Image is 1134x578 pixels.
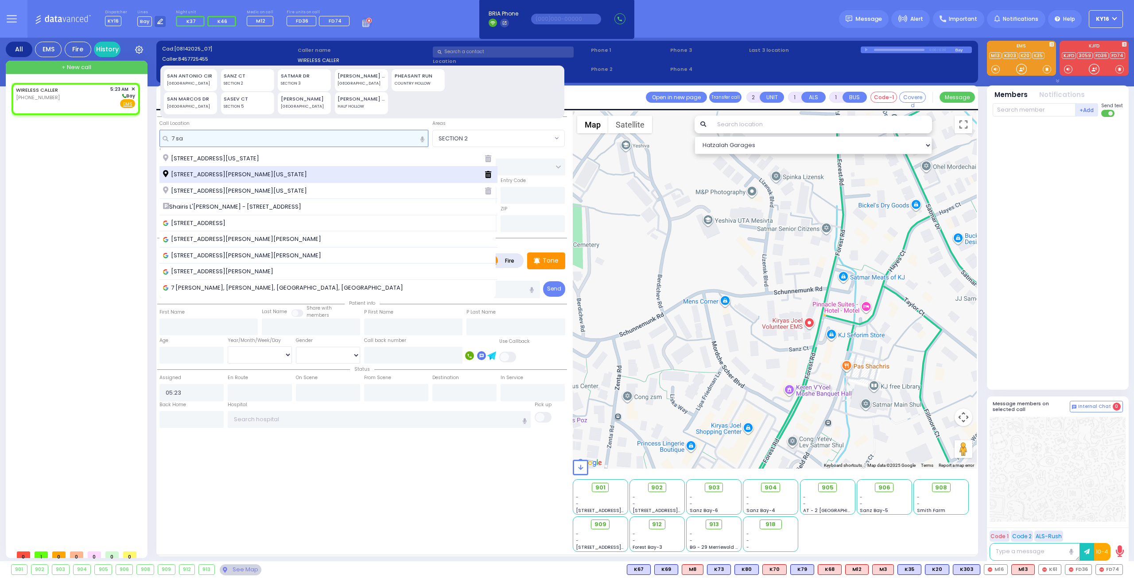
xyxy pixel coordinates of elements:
div: M12 [845,564,869,575]
img: red-radio-icon.svg [1042,567,1047,572]
a: WIRELESS CALLER [16,86,58,93]
span: ✕ [131,85,135,93]
div: K35 [897,564,921,575]
span: Important [949,15,977,23]
span: [PHONE_NUMBER] [16,94,60,101]
div: [GEOGRAPHIC_DATA] [167,104,214,110]
u: EMS [123,101,132,108]
div: FD36 [1065,564,1092,575]
div: [PERSON_NAME] DR [338,72,385,80]
span: [STREET_ADDRESS][PERSON_NAME][PERSON_NAME] [163,235,324,244]
div: 904 [74,565,91,574]
span: - [746,494,749,500]
div: 906 [116,565,133,574]
span: - [860,494,862,500]
a: FD74 [1110,52,1125,59]
button: UNIT [760,92,784,103]
span: 0 [1113,403,1121,411]
div: K73 [707,564,731,575]
div: 902 [31,565,48,574]
span: [STREET_ADDRESS] [163,219,229,228]
div: HALF HOLLOW [338,104,385,110]
a: K20 [1019,52,1031,59]
div: FD74 [1095,564,1123,575]
button: KY16 [1089,10,1123,28]
span: [STREET_ADDRESS][PERSON_NAME] [576,507,660,514]
label: Turn off text [1101,109,1115,118]
span: - [576,537,579,544]
div: ALS KJ [682,564,703,575]
span: - [690,500,692,507]
div: BLS [897,564,921,575]
label: First Name [159,309,185,316]
span: Status [350,366,374,372]
span: Forest Bay-3 [633,544,662,551]
span: 0 [17,551,30,558]
div: 903 [52,565,69,574]
span: - [576,531,579,537]
a: M13 [989,52,1002,59]
label: Fire units on call [287,10,353,15]
label: Entry Code [501,177,526,184]
input: Search location here [159,130,429,147]
span: - [803,494,806,500]
label: WIRELESS CALLER [298,57,430,64]
label: Hospital [228,401,247,408]
label: Medic on call [247,10,276,15]
div: K61 [1038,564,1061,575]
span: - [917,494,920,500]
div: BLS [627,564,651,575]
span: Bay [121,93,135,99]
label: From Scene [364,374,391,381]
img: red-radio-icon.svg [988,567,992,572]
label: ZIP [501,206,507,213]
div: BLS [925,564,949,575]
label: EMS [987,44,1056,50]
img: google_icon.svg [163,237,168,242]
label: Destination [432,374,459,381]
div: All [6,42,32,57]
span: BG - 29 Merriewold S. [690,544,739,551]
label: Last 3 location [749,47,861,54]
div: PHEASANT RUN [395,72,442,80]
div: Year/Month/Week/Day [228,337,292,344]
span: 1 [35,551,48,558]
span: [STREET_ADDRESS][PERSON_NAME][US_STATE] [163,170,310,179]
span: Internal Chat [1078,403,1111,410]
span: Patient info [345,300,380,306]
label: Caller: [162,55,295,63]
div: - [746,531,795,537]
label: Fire [497,255,522,266]
span: 0 [88,551,101,558]
img: comment-alt.png [1072,405,1076,409]
div: ALS [1011,564,1035,575]
span: Shairis L'[PERSON_NAME] - [STREET_ADDRESS] [163,202,304,211]
span: 913 [709,520,719,529]
button: 10-4 [1094,543,1111,561]
i: Delete fron history [485,171,491,178]
span: 912 [652,520,662,529]
div: BLS [734,564,759,575]
span: Phone 2 [591,66,667,73]
div: [PERSON_NAME] DR [338,95,385,103]
div: SASEV CT [224,95,271,103]
span: K37 [186,18,196,25]
span: FD74 [329,17,342,24]
i: Delete fron history [485,155,491,162]
button: Notifications [1039,90,1085,100]
div: - [746,544,795,551]
a: KJFD [1062,52,1076,59]
span: [08142025_07] [174,45,212,52]
small: Share with [307,305,332,311]
span: SECTION 2 [433,130,552,146]
div: 913 [199,565,214,574]
span: Phone 3 [670,47,746,54]
label: Age [159,337,168,344]
div: 912 [179,565,195,574]
span: Send text [1101,102,1123,109]
span: [STREET_ADDRESS][PERSON_NAME][PERSON_NAME] [163,251,324,260]
span: [STREET_ADDRESS][PERSON_NAME] [633,507,716,514]
label: KJFD [1060,44,1129,50]
span: + New call [62,63,91,72]
span: - [633,494,635,500]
